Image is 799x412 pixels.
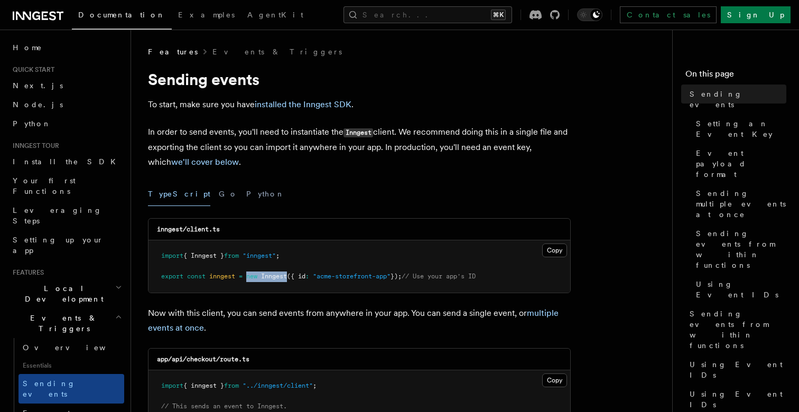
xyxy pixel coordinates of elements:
span: Next.js [13,81,63,90]
a: installed the Inngest SDK [255,99,351,109]
span: export [161,273,183,280]
button: Toggle dark mode [577,8,602,21]
span: Inngest tour [8,142,59,150]
a: Home [8,38,124,57]
span: }); [391,273,402,280]
button: Go [219,182,238,206]
span: Python [13,119,51,128]
span: Node.js [13,100,63,109]
span: // Use your app's ID [402,273,476,280]
span: { Inngest } [183,252,224,259]
button: Copy [542,373,567,387]
span: Sending multiple events at once [696,188,786,220]
a: Documentation [72,3,172,30]
span: Sending events [690,89,786,110]
span: Setting an Event Key [696,118,786,139]
span: Features [8,268,44,277]
span: Essentials [18,357,124,374]
span: Events & Triggers [8,313,115,334]
span: Sending events from within functions [696,228,786,270]
span: "inngest" [243,252,276,259]
span: Install the SDK [13,157,122,166]
button: Python [246,182,285,206]
a: Sign Up [721,6,791,23]
span: ; [313,382,317,389]
span: ; [276,252,280,259]
a: Events & Triggers [212,46,342,57]
span: Quick start [8,65,54,74]
p: In order to send events, you'll need to instantiate the client. We recommend doing this in a sing... [148,125,571,170]
span: Sending events from within functions [690,308,786,351]
h1: Sending events [148,70,571,89]
a: Install the SDK [8,152,124,171]
a: Using Event IDs [685,355,786,385]
span: ({ id [287,273,305,280]
a: Contact sales [620,6,717,23]
code: inngest/client.ts [157,226,220,233]
span: "acme-storefront-app" [313,273,391,280]
a: multiple events at once [148,308,559,333]
span: Local Development [8,283,115,304]
a: Your first Functions [8,171,124,201]
a: Examples [172,3,241,29]
p: Now with this client, you can send events from anywhere in your app. You can send a single event,... [148,306,571,335]
code: app/api/checkout/route.ts [157,355,249,363]
span: import [161,382,183,389]
span: AgentKit [247,11,303,19]
a: Next.js [8,76,124,95]
span: Examples [178,11,235,19]
span: = [239,273,243,280]
button: Local Development [8,279,124,308]
span: inngest [209,273,235,280]
a: Event payload format [692,144,786,184]
a: Sending events from within functions [692,224,786,275]
p: To start, make sure you have . [148,97,571,112]
button: Search...⌘K [343,6,512,23]
span: Overview [23,343,132,352]
span: Using Event IDs [690,359,786,380]
kbd: ⌘K [491,10,506,20]
span: { inngest } [183,382,224,389]
span: Sending events [23,379,76,398]
span: new [246,273,257,280]
span: Using Event IDs [690,389,786,410]
span: Using Event IDs [696,279,786,300]
a: AgentKit [241,3,310,29]
span: Features [148,46,198,57]
a: Using Event IDs [692,275,786,304]
a: Python [8,114,124,133]
span: Inngest [261,273,287,280]
a: Overview [18,338,124,357]
span: : [305,273,309,280]
a: Leveraging Steps [8,201,124,230]
a: Sending events [685,85,786,114]
a: Sending events [18,374,124,404]
span: const [187,273,206,280]
span: from [224,252,239,259]
a: Sending multiple events at once [692,184,786,224]
span: Home [13,42,42,53]
span: Leveraging Steps [13,206,102,225]
a: Node.js [8,95,124,114]
button: Copy [542,244,567,257]
code: Inngest [343,128,373,137]
span: Event payload format [696,148,786,180]
button: TypeScript [148,182,210,206]
button: Events & Triggers [8,308,124,338]
a: we'll cover below [171,157,239,167]
span: from [224,382,239,389]
a: Sending events from within functions [685,304,786,355]
span: "../inngest/client" [243,382,313,389]
span: Documentation [78,11,165,19]
span: Your first Functions [13,176,76,195]
span: // This sends an event to Inngest. [161,402,287,410]
a: Setting an Event Key [692,114,786,144]
h4: On this page [685,68,786,85]
span: Setting up your app [13,236,104,255]
span: import [161,252,183,259]
a: Setting up your app [8,230,124,260]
